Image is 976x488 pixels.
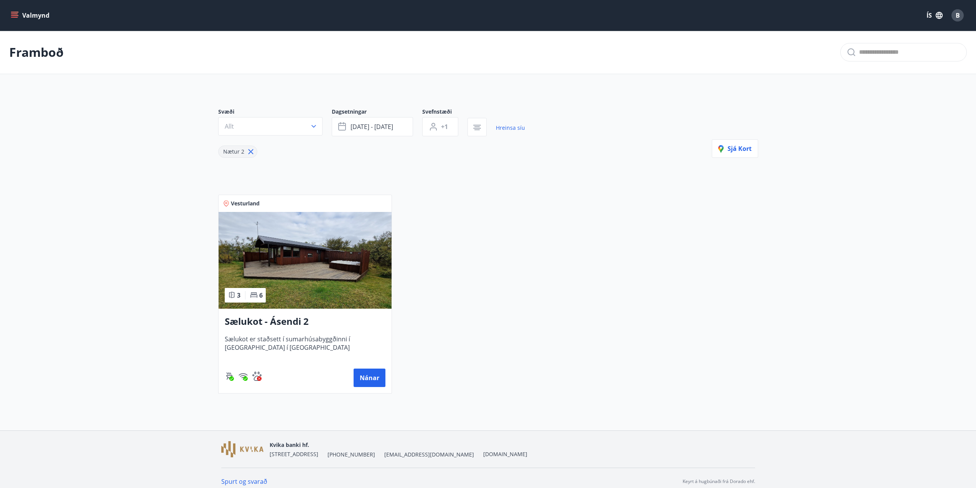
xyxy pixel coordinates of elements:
[237,291,240,299] span: 3
[422,108,467,117] span: Svefnstæði
[718,144,752,153] span: Sjá kort
[354,369,385,387] button: Nánar
[225,315,385,329] h3: Sælukot - Ásendi 2
[218,108,332,117] span: Svæði
[422,117,458,136] button: +1
[219,212,392,309] img: Paella dish
[328,451,375,458] span: [PHONE_NUMBER]
[223,148,244,155] span: Nætur 2
[496,119,525,136] a: Hreinsa síu
[239,372,248,381] div: Þráðlaust net
[9,44,64,61] p: Framboð
[218,146,257,158] div: Nætur 2
[252,372,262,381] div: Gæludýr
[922,8,947,22] button: ÍS
[239,372,248,381] img: HJRyFFsYp6qjeUYhR4dAD8CaCEsnIFYZ05miwXoh.svg
[270,441,309,448] span: Kvika banki hf.
[712,139,758,158] button: Sjá kort
[221,441,263,458] img: GzFmWhuCkUxVWrb40sWeioDp5tjnKZ3EtzLhRfaL.png
[683,478,755,485] p: Keyrt á hugbúnaði frá Dorado ehf.
[332,117,413,136] button: [DATE] - [DATE]
[259,291,263,299] span: 6
[9,8,53,22] button: menu
[948,6,967,25] button: B
[956,11,960,20] span: B
[225,372,234,381] img: ZXjrS3QKesehq6nQAPjaRuRTI364z8ohTALB4wBr.svg
[225,372,234,381] div: Gasgrill
[252,372,262,381] img: pxcaIm5dSOV3FS4whs1soiYWTwFQvksT25a9J10C.svg
[351,122,393,131] span: [DATE] - [DATE]
[225,122,234,131] span: Allt
[332,108,422,117] span: Dagsetningar
[225,335,385,360] span: Sælukot er staðsett í sumarhúsabyggðinni í [GEOGRAPHIC_DATA] í [GEOGRAPHIC_DATA]
[384,451,474,458] span: [EMAIL_ADDRESS][DOMAIN_NAME]
[221,477,267,486] a: Spurt og svarað
[441,122,448,131] span: +1
[270,450,318,458] span: [STREET_ADDRESS]
[218,117,323,136] button: Allt
[483,450,527,458] a: [DOMAIN_NAME]
[231,200,260,207] span: Vesturland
